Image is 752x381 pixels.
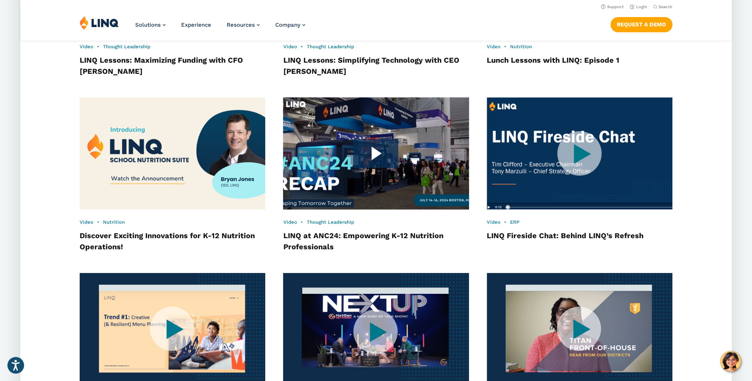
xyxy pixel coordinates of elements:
a: Support [601,4,624,9]
span: Resources [227,22,255,28]
span: Solutions [135,22,161,28]
a: Resources [227,22,260,28]
a: LINQ Lessons: Simplifying Technology with CEO [PERSON_NAME] [283,56,459,76]
a: Lunch Lessons with LINQ: Episode 1 [487,56,619,65]
img: LINQ | K‑12 Software [80,16,119,30]
div: • [283,219,469,226]
div: • [283,43,469,50]
nav: Primary Navigation [135,16,305,40]
a: Nutrition [103,219,125,225]
a: Video [487,44,500,49]
a: Request a Demo [610,17,672,32]
div: • [487,43,672,50]
button: Hello, have a question? Let’s chat. [720,351,741,372]
a: ERP [510,219,519,225]
nav: Utility Navigation [20,2,732,10]
button: Open Search Bar [653,4,672,10]
div: • [80,219,265,226]
div: • [487,219,672,226]
a: Experience [181,22,211,28]
a: Login [630,4,647,9]
a: Video [283,44,297,49]
span: Search [659,4,672,9]
nav: Button Navigation [610,16,672,32]
a: Video [283,219,297,225]
a: Company [275,22,305,28]
span: Company [275,22,300,28]
img: Fireside Chat Thumbnail [487,98,672,209]
a: Discover Exciting Innovations for K-12 Nutrition Operations! [80,231,255,251]
a: Video [487,219,500,225]
a: Nutrition [510,44,532,49]
a: Thought Leadership [103,44,150,49]
a: Thought Leadership [306,44,354,49]
a: LINQ Lessons: Maximizing Funding with CFO [PERSON_NAME] [80,56,243,76]
a: LINQ at ANC24: Empowering K-12 Nutrition Professionals [283,231,443,251]
div: • [80,43,265,50]
a: Solutions [135,22,166,28]
a: Thought Leadership [306,219,354,225]
a: Video [80,219,93,225]
a: LINQ Fireside Chat: Behind LINQ’s Refresh [487,231,643,240]
a: Video [80,44,93,49]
